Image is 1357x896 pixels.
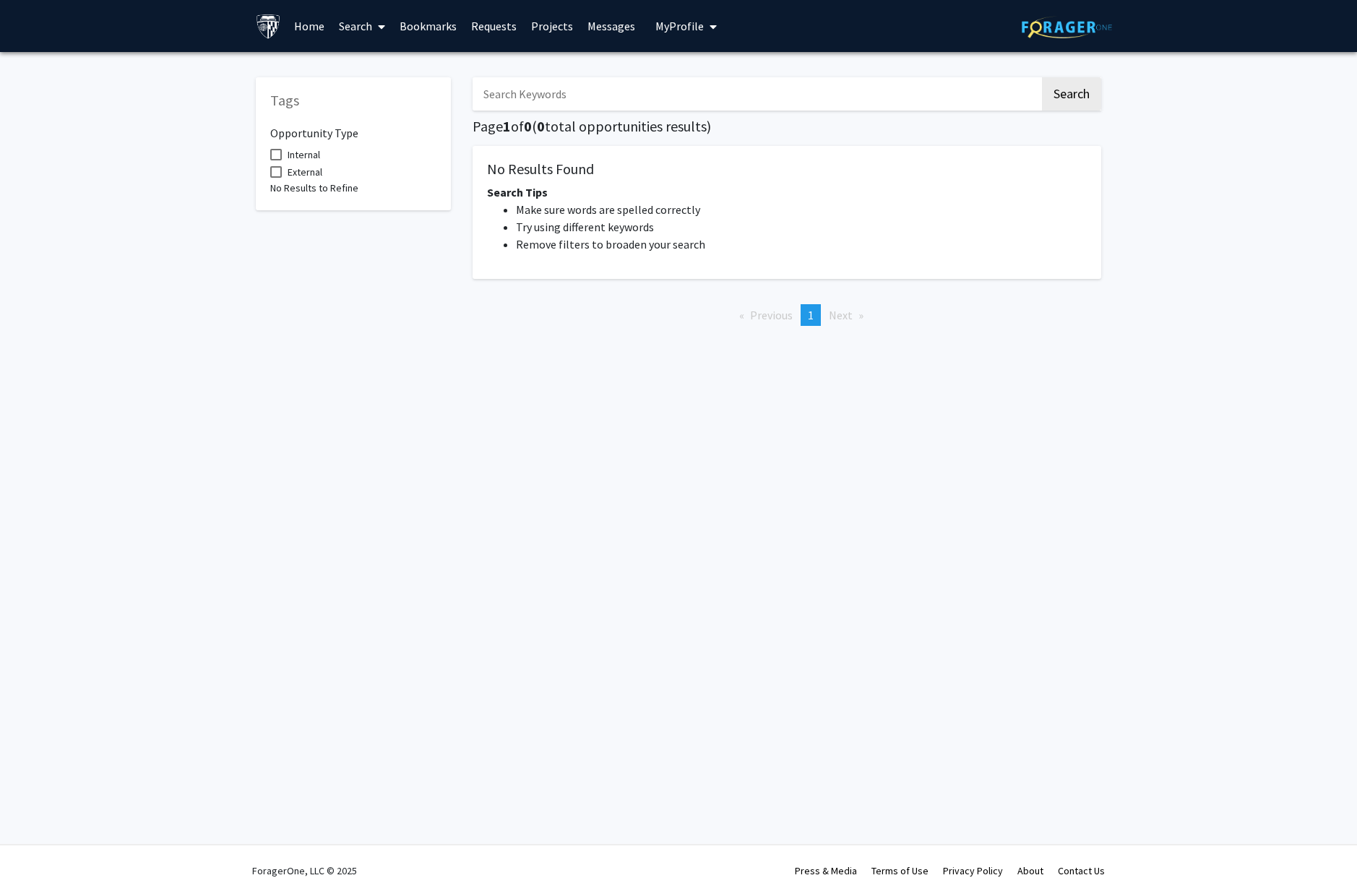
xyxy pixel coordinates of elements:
h5: Page of ( total opportunities results) [473,118,1101,135]
a: Press & Media [795,864,857,877]
span: Next [829,308,853,322]
span: 0 [537,117,545,135]
a: Terms of Use [871,864,929,877]
a: Home [287,1,332,51]
a: Requests [464,1,524,51]
iframe: Chat [11,831,61,885]
img: ForagerOne Logo [1022,16,1112,38]
span: My Profile [655,19,704,33]
span: 0 [524,117,532,135]
span: External [288,163,322,181]
span: 1 [808,308,814,322]
a: Search [332,1,392,51]
div: ForagerOne, LLC © 2025 [252,845,357,896]
span: No Results to Refine [270,181,358,194]
button: Search [1042,77,1101,111]
li: Try using different keywords [516,218,1087,236]
a: Contact Us [1058,864,1105,877]
li: Make sure words are spelled correctly [516,201,1087,218]
a: About [1017,864,1043,877]
a: Messages [580,1,642,51]
a: Privacy Policy [943,864,1003,877]
li: Remove filters to broaden your search [516,236,1087,253]
span: Internal [288,146,320,163]
img: Johns Hopkins University Logo [256,14,281,39]
span: Search Tips [487,185,548,199]
a: Projects [524,1,580,51]
h5: Tags [270,92,436,109]
ul: Pagination [473,304,1101,326]
h6: Opportunity Type [270,115,436,140]
span: Previous [750,308,793,322]
a: Bookmarks [392,1,464,51]
input: Search Keywords [473,77,1040,111]
span: 1 [503,117,511,135]
h5: No Results Found [487,160,1087,178]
